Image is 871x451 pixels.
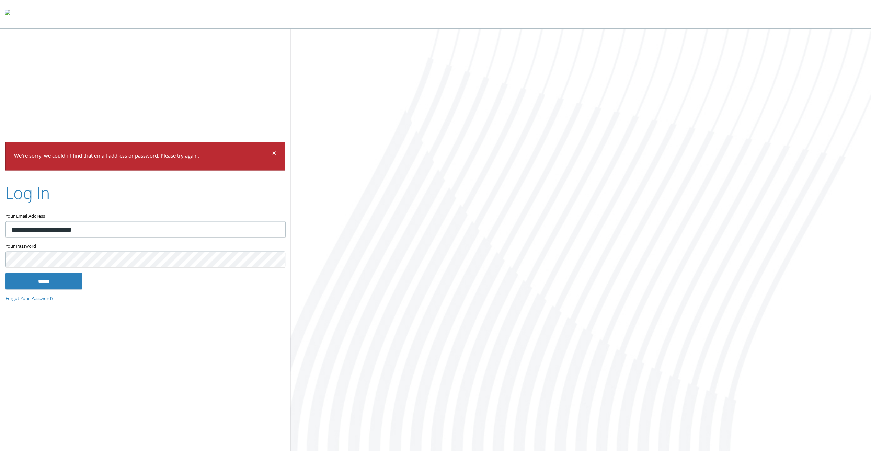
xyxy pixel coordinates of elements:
button: Dismiss alert [272,150,276,159]
a: Forgot Your Password? [5,295,54,303]
p: We're sorry, we couldn't find that email address or password. Please try again. [14,152,271,162]
h2: Log In [5,181,50,204]
span: × [272,148,276,161]
img: todyl-logo-dark.svg [5,7,10,21]
label: Your Password [5,243,285,251]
